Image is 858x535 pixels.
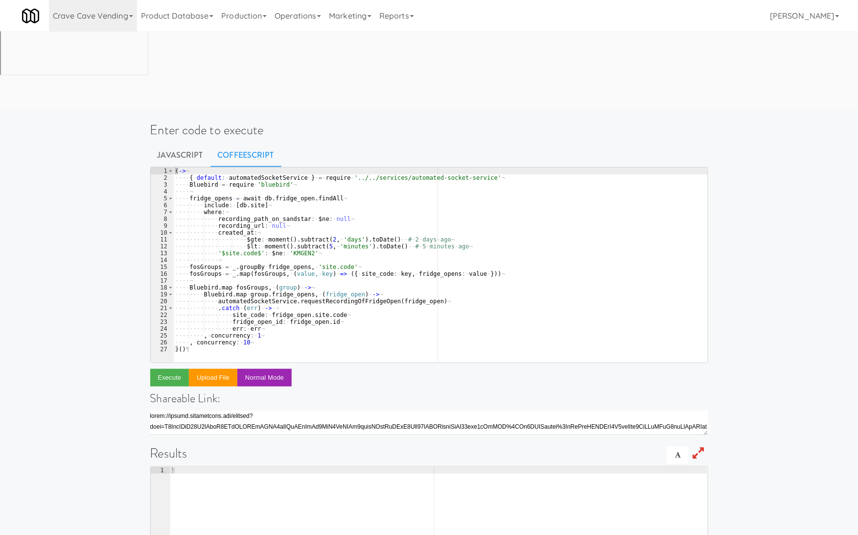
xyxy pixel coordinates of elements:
[151,216,174,222] div: 8
[151,467,170,474] div: 1
[150,446,708,461] h1: Results
[151,188,174,195] div: 4
[151,209,174,216] div: 7
[22,7,39,24] img: Micromart
[151,277,174,284] div: 17
[151,229,174,236] div: 10
[151,305,174,312] div: 21
[151,257,174,264] div: 14
[151,284,174,291] div: 18
[237,369,292,387] button: Normal Mode
[151,168,174,174] div: 1
[151,236,174,243] div: 11
[210,143,281,168] a: CoffeeScript
[151,174,174,181] div: 2
[150,392,708,405] h4: Shareable Link:
[151,195,174,202] div: 5
[150,123,708,137] h1: Enter code to execute
[150,411,708,435] textarea: lorem://ipsumd.sitametcons.adi/elitsed?doei=T8IncIDiD28U2lAboR8ETdOLOREmAGNA4alIQuAEnImAd9MiN4VeN...
[151,264,174,270] div: 15
[151,318,174,325] div: 23
[151,325,174,332] div: 24
[151,332,174,339] div: 25
[151,346,174,353] div: 27
[151,298,174,305] div: 20
[189,369,237,387] button: Upload file
[151,270,174,277] div: 16
[151,250,174,257] div: 13
[150,143,210,168] a: Javascript
[151,339,174,346] div: 26
[151,202,174,209] div: 6
[151,181,174,188] div: 3
[150,369,189,387] button: Execute
[151,243,174,250] div: 12
[151,291,174,298] div: 19
[151,312,174,318] div: 22
[151,222,174,229] div: 9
